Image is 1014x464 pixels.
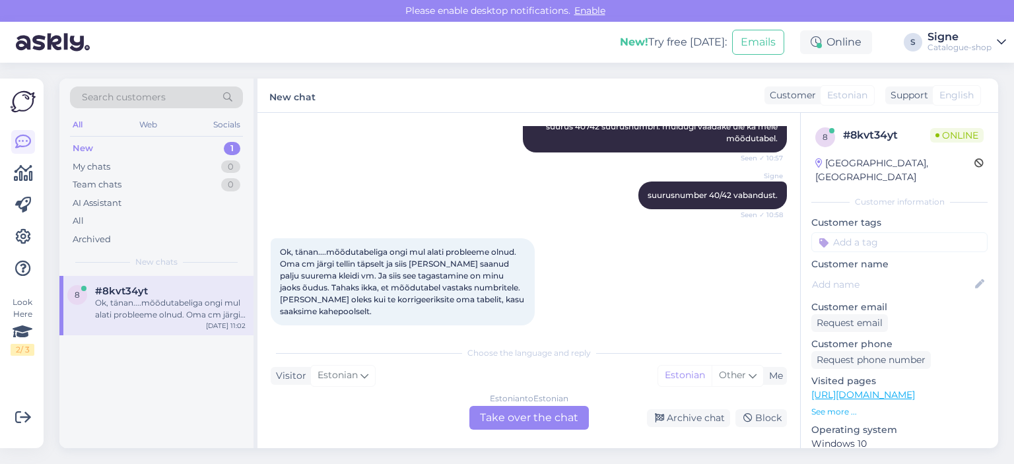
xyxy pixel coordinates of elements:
[318,368,358,383] span: Estonian
[70,116,85,133] div: All
[280,247,526,316] span: Ok, tänan....mõõdutabeliga ongi mul alati probleeme olnud. Oma cm järgi tellin täpselt ja siis [P...
[735,409,787,427] div: Block
[732,30,784,55] button: Emails
[490,393,568,405] div: Estonian to Estonian
[811,314,888,332] div: Request email
[811,232,988,252] input: Add a tag
[843,127,930,143] div: # 8kvt34yt
[271,369,306,383] div: Visitor
[733,153,783,163] span: Seen ✓ 10:57
[11,296,34,356] div: Look Here
[221,160,240,174] div: 0
[137,116,160,133] div: Web
[733,171,783,181] span: Signe
[95,285,148,297] span: #8kvt34yt
[73,160,110,174] div: My chats
[928,42,992,53] div: Catalogue-shop
[811,216,988,230] p: Customer tags
[658,366,712,385] div: Estonian
[823,132,828,142] span: 8
[939,88,974,102] span: English
[73,215,84,228] div: All
[764,369,783,383] div: Me
[885,88,928,102] div: Support
[811,423,988,437] p: Operating system
[764,88,816,102] div: Customer
[73,178,121,191] div: Team chats
[620,34,727,50] div: Try free [DATE]:
[812,277,972,292] input: Add name
[648,190,778,200] span: suurusnumber 40/42 vabandust.
[546,110,780,143] span: [PERSON_NAME], soovitaksime teil tellida siiski seljuhul suurus 40742 suurusnumbri. muidugi vaada...
[95,297,246,321] div: Ok, tänan....mõõdutabeliga ongi mul alati probleeme olnud. Oma cm järgi tellin täpselt ja siis [P...
[221,178,240,191] div: 0
[206,321,246,331] div: [DATE] 11:02
[271,347,787,359] div: Choose the language and reply
[811,437,988,451] p: Windows 10
[811,406,988,418] p: See more ...
[800,30,872,54] div: Online
[469,406,589,430] div: Take over the chat
[269,86,316,104] label: New chat
[811,337,988,351] p: Customer phone
[647,409,730,427] div: Archive chat
[811,374,988,388] p: Visited pages
[827,88,867,102] span: Estonian
[928,32,992,42] div: Signe
[815,156,974,184] div: [GEOGRAPHIC_DATA], [GEOGRAPHIC_DATA]
[811,351,931,369] div: Request phone number
[73,197,121,210] div: AI Assistant
[811,389,915,401] a: [URL][DOMAIN_NAME]
[570,5,609,17] span: Enable
[82,90,166,104] span: Search customers
[275,326,324,336] span: 11:02
[930,128,984,143] span: Online
[719,369,746,381] span: Other
[224,142,240,155] div: 1
[75,290,80,300] span: 8
[11,344,34,356] div: 2 / 3
[135,256,178,268] span: New chats
[928,32,1006,53] a: SigneCatalogue-shop
[811,196,988,208] div: Customer information
[811,300,988,314] p: Customer email
[11,89,36,114] img: Askly Logo
[811,257,988,271] p: Customer name
[73,233,111,246] div: Archived
[211,116,243,133] div: Socials
[73,142,93,155] div: New
[733,210,783,220] span: Seen ✓ 10:58
[620,36,648,48] b: New!
[904,33,922,51] div: S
